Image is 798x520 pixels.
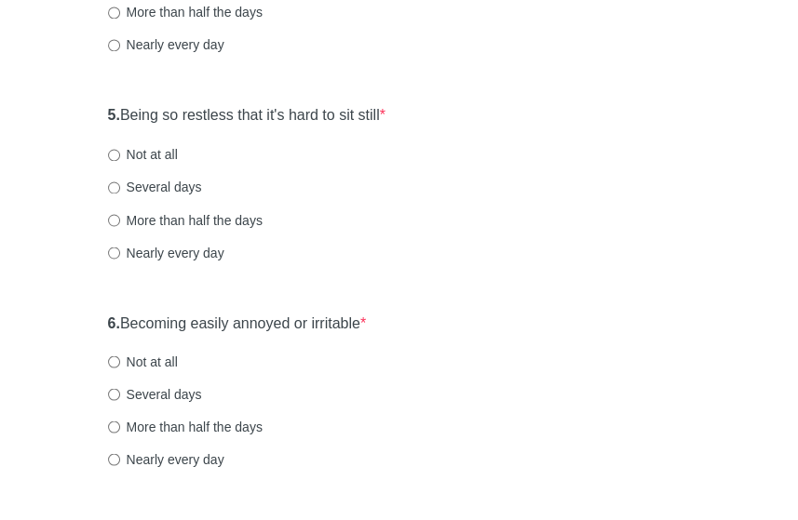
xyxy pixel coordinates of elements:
[108,352,178,370] label: Not at all
[108,107,120,123] strong: 5.
[108,247,120,259] input: Nearly every day
[108,35,224,54] label: Nearly every day
[108,417,263,435] label: More than half the days
[108,355,120,367] input: Not at all
[108,105,385,127] label: Being so restless that it's hard to sit still
[108,453,120,465] input: Nearly every day
[108,181,120,193] input: Several days
[108,7,120,19] input: More than half the days
[108,145,178,164] label: Not at all
[108,149,120,161] input: Not at all
[108,420,120,433] input: More than half the days
[108,243,224,261] label: Nearly every day
[108,210,263,229] label: More than half the days
[108,388,120,400] input: Several days
[108,314,120,330] strong: 6.
[108,449,224,468] label: Nearly every day
[108,384,202,403] label: Several days
[108,178,202,196] label: Several days
[108,313,367,334] label: Becoming easily annoyed or irritable
[108,39,120,51] input: Nearly every day
[108,214,120,226] input: More than half the days
[108,3,263,21] label: More than half the days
